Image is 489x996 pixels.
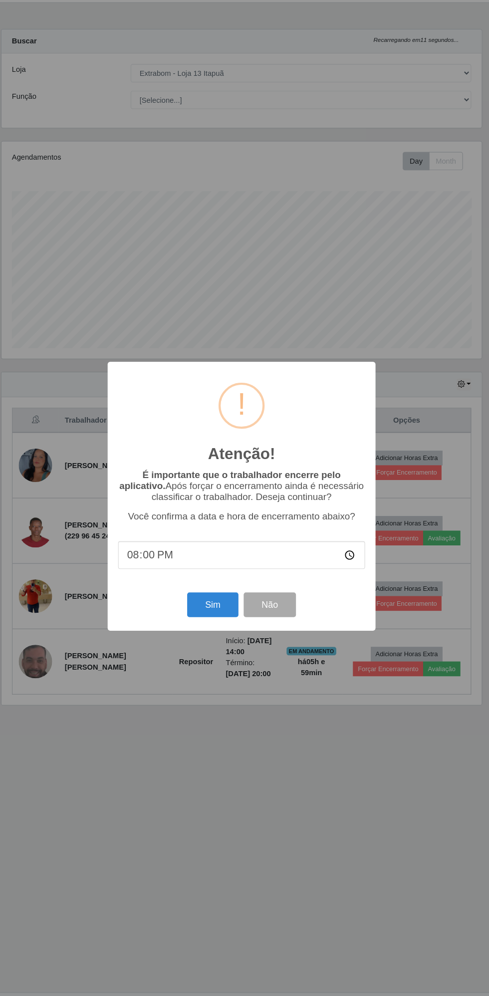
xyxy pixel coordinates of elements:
p: Após forçar o encerramento ainda é necessário classificar o trabalhador. Deseja continuar? [127,473,362,504]
button: Não [246,590,296,613]
button: Sim [193,590,241,613]
h2: Atenção! [213,449,276,467]
b: É importante que o trabalhador encerre pelo aplicativo. [128,473,339,493]
p: Você confirma a data e hora de encerramento abaixo? [127,512,362,522]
